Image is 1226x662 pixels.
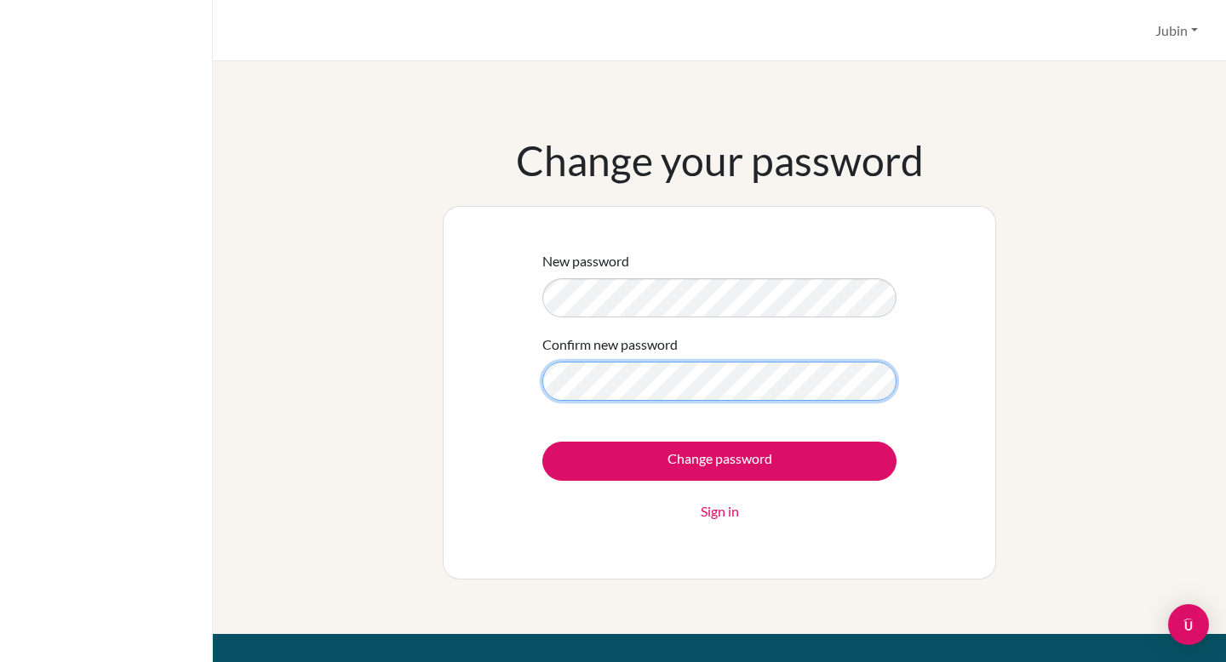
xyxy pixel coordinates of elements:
[542,442,897,481] input: Change password
[1168,604,1209,645] div: Open Intercom Messenger
[542,251,629,271] label: New password
[516,136,924,185] h1: Change your password
[542,334,678,355] label: Confirm new password
[701,501,739,522] a: Sign in
[1148,14,1206,47] button: Jubin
